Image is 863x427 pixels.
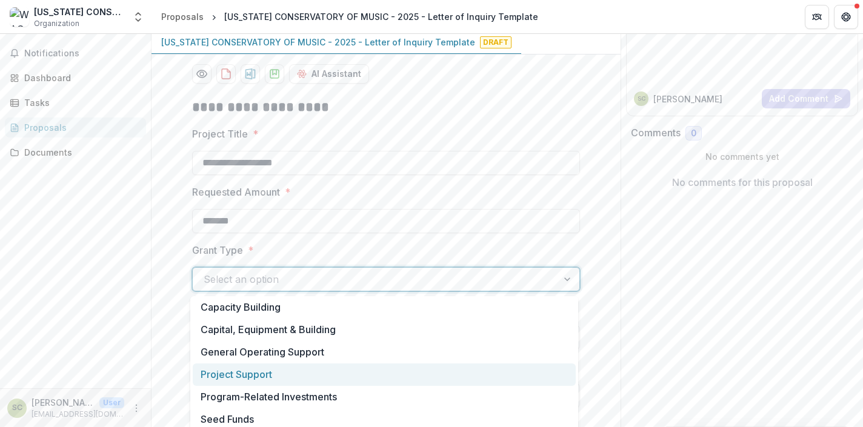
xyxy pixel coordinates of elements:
[241,64,260,84] button: download-proposal
[192,64,212,84] button: Preview 07c0a3d1-3409-4181-b722-822a63c02c44-0.pdf
[192,185,280,199] p: Requested Amount
[193,296,576,319] div: Capacity Building
[24,71,136,84] div: Dashboard
[265,64,284,84] button: download-proposal
[192,127,248,141] p: Project Title
[631,127,681,139] h2: Comments
[156,8,208,25] a: Proposals
[5,142,146,162] a: Documents
[193,319,576,341] div: Capital, Equipment & Building
[34,18,79,29] span: Organization
[762,89,850,108] button: Add Comment
[99,397,124,408] p: User
[130,5,147,29] button: Open entity switcher
[161,10,204,23] div: Proposals
[5,118,146,137] a: Proposals
[24,48,141,59] span: Notifications
[224,10,538,23] div: [US_STATE] CONSERVATORY OF MUSIC - 2025 - Letter of Inquiry Template
[480,36,511,48] span: Draft
[156,8,543,25] nav: breadcrumb
[129,401,144,415] button: More
[216,64,236,84] button: download-proposal
[32,409,124,420] p: [EMAIL_ADDRESS][DOMAIN_NAME]
[653,93,722,105] p: [PERSON_NAME]
[10,7,29,27] img: WASHINGTON CONSERVATORY OF MUSIC
[192,243,243,257] p: Grant Type
[34,5,125,18] div: [US_STATE] CONSERVATORY OF MUSIC
[638,96,645,102] div: Shawn Crosby
[24,146,136,159] div: Documents
[691,128,696,139] span: 0
[193,386,576,408] div: Program-Related Investments
[32,396,95,409] p: [PERSON_NAME]
[12,404,22,412] div: Shawn Crosby
[5,68,146,88] a: Dashboard
[24,121,136,134] div: Proposals
[834,5,858,29] button: Get Help
[193,363,576,386] div: Project Support
[672,175,813,190] p: No comments for this proposal
[289,64,369,84] button: AI Assistant
[161,36,475,48] p: [US_STATE] CONSERVATORY OF MUSIC - 2025 - Letter of Inquiry Template
[805,5,829,29] button: Partners
[5,44,146,63] button: Notifications
[193,341,576,363] div: General Operating Support
[24,96,136,109] div: Tasks
[631,150,853,163] p: No comments yet
[5,93,146,113] a: Tasks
